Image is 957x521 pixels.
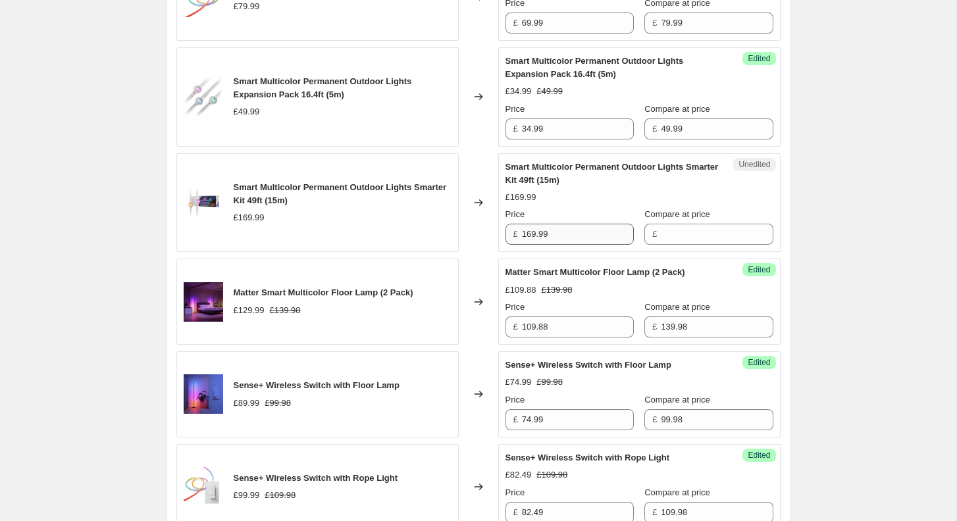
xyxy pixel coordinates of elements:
[652,124,657,134] span: £
[505,487,525,497] span: Price
[652,322,657,332] span: £
[748,450,770,460] span: Edited
[644,104,710,114] span: Compare at price
[505,302,525,312] span: Price
[505,191,536,204] div: £169.99
[652,414,657,424] span: £
[265,489,296,502] strike: £109.98
[184,374,223,414] img: nanoleaf-sense-plus-bundle-floor-lamp-desktop_2x_8d3ce30e-7c25-4552-b19f-c56c01699ffc_80x.jpg
[505,85,532,98] div: £34.99
[184,77,223,116] img: POL_Pucks_ON_4000x4000px_80x.png
[234,304,265,317] div: £129.99
[505,162,719,185] span: Smart Multicolor Permanent Outdoor Lights Smarter Kit 49ft (15m)
[644,395,710,405] span: Compare at price
[748,53,770,64] span: Edited
[652,18,657,28] span: £
[644,209,710,219] span: Compare at price
[234,211,265,224] div: £169.99
[505,267,685,277] span: Matter Smart Multicolor Floor Lamp (2 Pack)
[234,489,260,502] div: £99.99
[536,376,563,389] strike: £99.98
[505,376,532,389] div: £74.99
[536,85,563,98] strike: £49.99
[505,209,525,219] span: Price
[234,380,400,390] span: Sense+ Wireless Switch with Floor Lamp
[505,453,669,462] span: Sense+ Wireless Switch with Rope Light
[265,397,291,410] strike: £99.98
[270,304,301,317] strike: £139.98
[505,284,536,297] div: £109.88
[542,284,573,297] strike: £139.98
[505,104,525,114] span: Price
[513,322,518,332] span: £
[748,264,770,275] span: Edited
[513,507,518,517] span: £
[738,159,770,170] span: Unedited
[505,395,525,405] span: Price
[184,467,223,507] img: nanoleaf-sense-plus-bundle-rope-light-desktop_2x_d3b73245-5a87-4318-a917-9c0d5ddb54d7_80x.jpg
[234,76,412,99] span: Smart Multicolor Permanent Outdoor Lights Expansion Pack 16.4ft (5m)
[184,183,223,222] img: POL_Box_15mts_4000x4000px_80x.jpg
[513,18,518,28] span: £
[644,302,710,312] span: Compare at price
[505,468,532,482] div: £82.49
[234,182,447,205] span: Smart Multicolor Permanent Outdoor Lights Smarter Kit 49ft (15m)
[513,414,518,424] span: £
[234,473,398,483] span: Sense+ Wireless Switch with Rope Light
[184,282,223,322] img: 01-nanoleaf-floor-lamp-2-pack-desktop_2x_4f8f86eb-71d7-4e3b-8cef-9ccdd1609b5f_80x.jpg
[234,105,260,118] div: £49.99
[652,229,657,239] span: £
[234,397,260,410] div: £89.99
[513,124,518,134] span: £
[644,487,710,497] span: Compare at price
[234,287,413,297] span: Matter Smart Multicolor Floor Lamp (2 Pack)
[536,468,567,482] strike: £109.98
[652,507,657,517] span: £
[505,360,671,370] span: Sense+ Wireless Switch with Floor Lamp
[505,56,684,79] span: Smart Multicolor Permanent Outdoor Lights Expansion Pack 16.4ft (5m)
[748,357,770,368] span: Edited
[513,229,518,239] span: £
